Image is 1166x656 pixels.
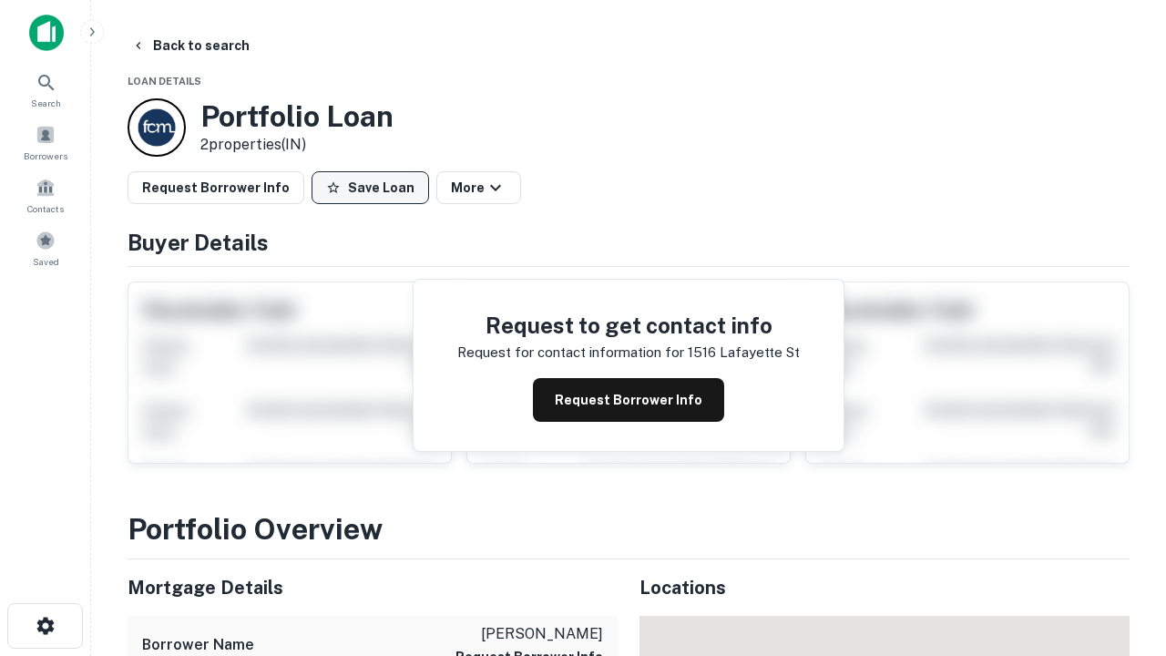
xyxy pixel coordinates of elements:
h4: Buyer Details [128,226,1130,259]
a: Borrowers [5,118,86,167]
button: More [436,171,521,204]
span: Loan Details [128,76,201,87]
button: Request Borrower Info [533,378,724,422]
p: [PERSON_NAME] [455,623,603,645]
a: Saved [5,223,86,272]
a: Contacts [5,170,86,220]
button: Back to search [124,29,257,62]
p: 2 properties (IN) [200,134,394,156]
iframe: Chat Widget [1075,510,1166,598]
h3: Portfolio Loan [200,99,394,134]
button: Save Loan [312,171,429,204]
p: Request for contact information for [457,342,684,364]
span: Saved [33,254,59,269]
h6: Borrower Name [142,634,254,656]
button: Request Borrower Info [128,171,304,204]
h4: Request to get contact info [457,309,800,342]
span: Search [31,96,61,110]
h5: Locations [639,574,1130,601]
p: 1516 lafayette st [688,342,800,364]
span: Borrowers [24,149,67,163]
h5: Mortgage Details [128,574,618,601]
span: Contacts [27,201,64,216]
img: capitalize-icon.png [29,15,64,51]
h3: Portfolio Overview [128,507,1130,551]
a: Search [5,65,86,114]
